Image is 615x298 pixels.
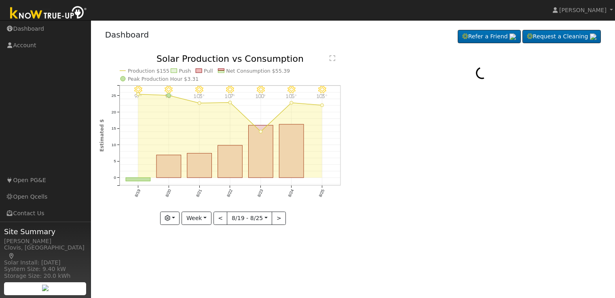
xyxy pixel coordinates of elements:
a: Request a Cleaning [522,30,601,44]
span: Site Summary [4,226,87,237]
div: [PERSON_NAME] [4,237,87,246]
a: Map [8,253,15,259]
img: Know True-Up [6,4,91,23]
a: Dashboard [105,30,149,40]
a: Refer a Friend [458,30,521,44]
div: Clovis, [GEOGRAPHIC_DATA] [4,243,87,260]
img: retrieve [42,285,49,291]
div: Solar Install: [DATE] [4,258,87,267]
div: System Size: 9.40 kW [4,265,87,273]
img: retrieve [509,34,516,40]
img: retrieve [590,34,596,40]
span: [PERSON_NAME] [559,7,607,13]
div: Storage Size: 20.0 kWh [4,272,87,280]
